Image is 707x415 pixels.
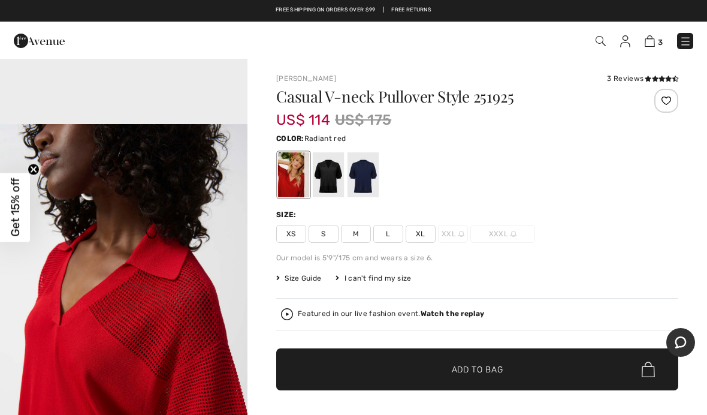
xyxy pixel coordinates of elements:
img: 1ère Avenue [14,29,65,53]
img: Shopping Bag [645,35,655,47]
div: 3 Reviews [607,73,678,84]
span: XXL [438,225,468,243]
span: M [341,225,371,243]
a: Free Returns [391,6,431,14]
strong: Watch the replay [421,309,485,318]
span: Radiant red [304,134,346,143]
img: My Info [620,35,630,47]
span: XS [276,225,306,243]
div: Our model is 5'9"/175 cm and wears a size 6. [276,252,678,263]
button: Close teaser [28,164,40,176]
span: L [373,225,403,243]
span: Get 15% off [8,178,22,237]
a: 3 [645,34,663,48]
a: [PERSON_NAME] [276,74,336,83]
span: XL [406,225,436,243]
div: Size: [276,209,299,220]
span: Add to Bag [452,363,503,376]
iframe: Opens a widget where you can chat to one of our agents [666,328,695,358]
img: Bag.svg [642,362,655,377]
span: US$ 175 [335,109,391,131]
span: Size Guide [276,273,321,284]
span: | [383,6,384,14]
h1: Casual V-neck Pullover Style 251925 [276,89,611,104]
img: ring-m.svg [458,231,464,237]
div: Radiant red [278,152,309,197]
div: Black [313,152,344,197]
a: 1ère Avenue [14,34,65,46]
span: XXXL [470,225,535,243]
img: Menu [679,35,691,47]
img: Watch the replay [281,308,293,320]
span: US$ 114 [276,100,330,128]
img: ring-m.svg [510,231,516,237]
span: 3 [658,38,663,47]
span: Color: [276,134,304,143]
button: Add to Bag [276,348,678,390]
div: Featured in our live fashion event. [298,310,484,318]
div: I can't find my size [336,273,411,284]
span: S [309,225,339,243]
div: Midnight Blue [348,152,379,197]
a: Free shipping on orders over $99 [276,6,376,14]
img: Search [596,36,606,46]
